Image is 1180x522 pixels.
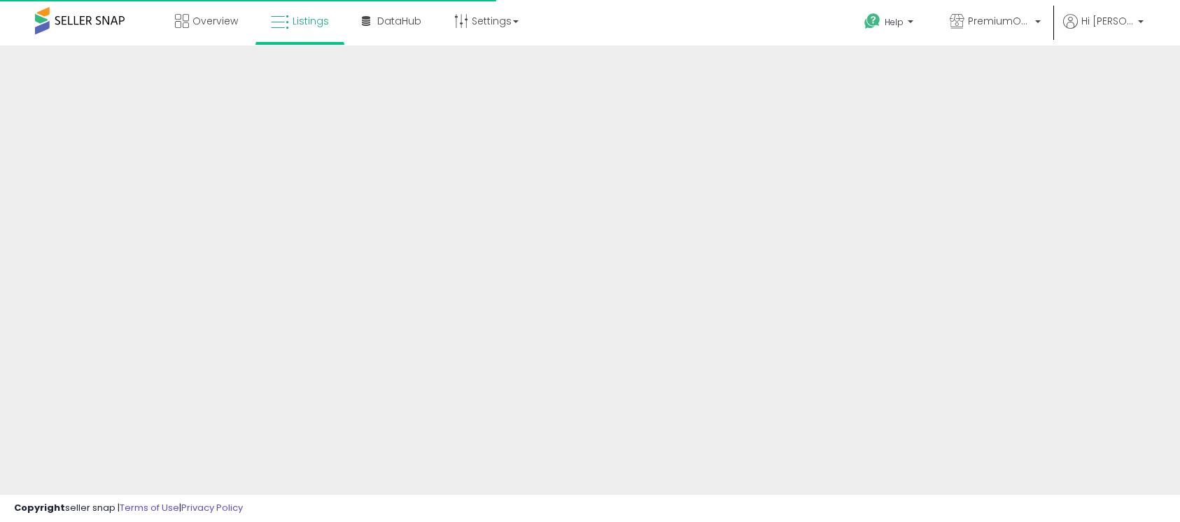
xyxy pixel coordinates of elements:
[192,14,238,28] span: Overview
[864,13,881,30] i: Get Help
[1081,14,1134,28] span: Hi [PERSON_NAME]
[968,14,1031,28] span: PremiumOutdoorGrills
[885,16,904,28] span: Help
[377,14,421,28] span: DataHub
[120,501,179,514] a: Terms of Use
[293,14,329,28] span: Listings
[181,501,243,514] a: Privacy Policy
[853,2,927,45] a: Help
[14,501,65,514] strong: Copyright
[14,502,243,515] div: seller snap | |
[1063,14,1144,45] a: Hi [PERSON_NAME]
